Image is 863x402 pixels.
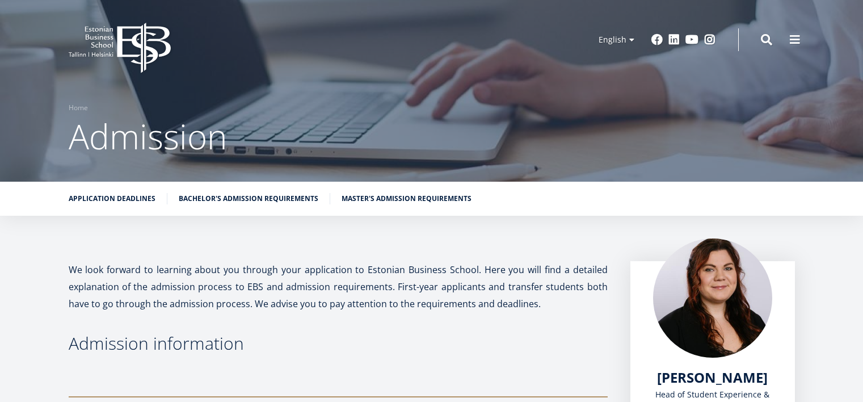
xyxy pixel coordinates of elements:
a: Linkedin [668,34,680,45]
a: Master's admission requirements [342,193,472,204]
h3: Admission information [69,335,608,352]
img: liina reimann [653,238,772,358]
span: [PERSON_NAME] [657,368,768,387]
p: We look forward to learning about you through your application to Estonian Business School. Here ... [69,261,608,312]
a: [PERSON_NAME] [657,369,768,386]
a: Instagram [704,34,715,45]
a: Application deadlines [69,193,155,204]
a: Bachelor's admission requirements [179,193,318,204]
a: Home [69,102,88,114]
a: Facebook [651,34,663,45]
a: Youtube [685,34,698,45]
span: Admission [69,113,227,160]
